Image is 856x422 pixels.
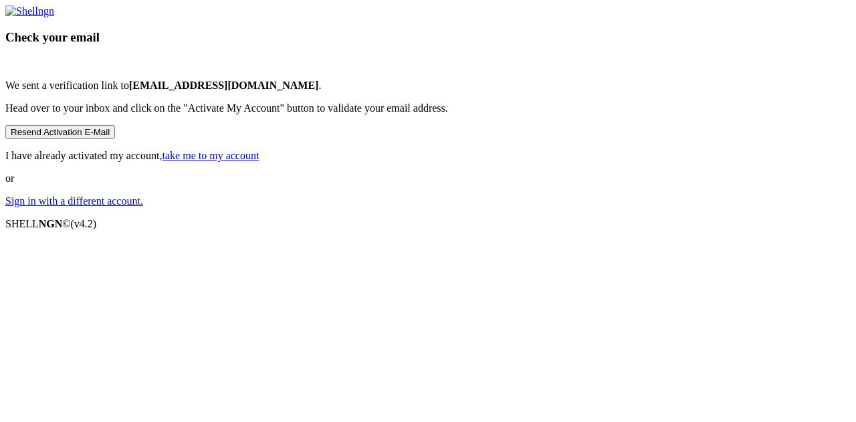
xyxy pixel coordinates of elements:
[5,102,851,114] p: Head over to your inbox and click on the "Activate My Account" button to validate your email addr...
[5,5,851,207] div: or
[163,150,259,161] a: take me to my account
[5,30,851,45] h3: Check your email
[71,218,97,229] span: 4.2.0
[5,80,851,92] p: We sent a verification link to .
[5,150,851,162] p: I have already activated my account,
[5,195,143,207] a: Sign in with a different account.
[129,80,319,91] b: [EMAIL_ADDRESS][DOMAIN_NAME]
[5,5,54,17] img: Shellngn
[39,218,63,229] b: NGN
[5,218,96,229] span: SHELL ©
[5,125,115,139] button: Resend Activation E-Mail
